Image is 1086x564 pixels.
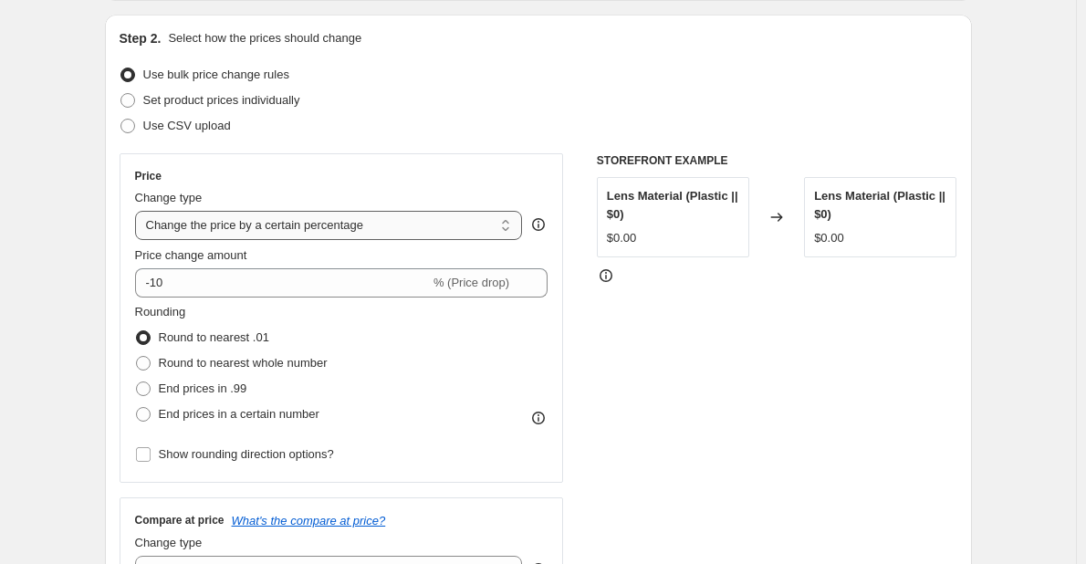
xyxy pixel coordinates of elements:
span: Lens Material (Plastic || $0) [814,189,945,221]
span: Lens Material (Plastic || $0) [607,189,738,221]
span: Price change amount [135,248,247,262]
div: $0.00 [814,229,844,247]
span: Rounding [135,305,186,319]
div: help [529,215,548,234]
p: Select how the prices should change [168,29,361,47]
h6: STOREFRONT EXAMPLE [597,153,957,168]
span: Change type [135,536,203,549]
span: End prices in a certain number [159,407,319,421]
span: Change type [135,191,203,204]
input: -15 [135,268,430,298]
span: Show rounding direction options? [159,447,334,461]
span: Set product prices individually [143,93,300,107]
span: End prices in .99 [159,381,247,395]
h2: Step 2. [120,29,162,47]
span: Use bulk price change rules [143,68,289,81]
span: % (Price drop) [433,276,509,289]
span: Round to nearest .01 [159,330,269,344]
span: Use CSV upload [143,119,231,132]
span: Round to nearest whole number [159,356,328,370]
h3: Price [135,169,162,183]
div: $0.00 [607,229,637,247]
button: What's the compare at price? [232,514,386,527]
h3: Compare at price [135,513,225,527]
